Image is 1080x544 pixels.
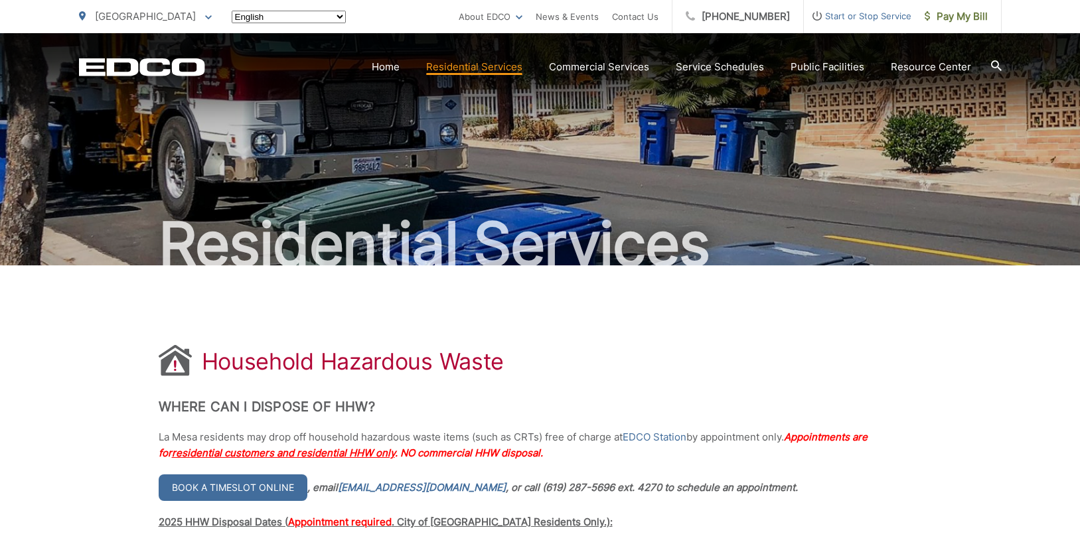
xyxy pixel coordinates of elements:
[79,58,205,76] a: EDCD logo. Return to the homepage.
[307,481,798,494] em: , email , or call (619) 287-5696 ext. 4270 to schedule an appointment.
[891,59,971,75] a: Resource Center
[338,480,506,496] a: [EMAIL_ADDRESS][DOMAIN_NAME]
[426,59,522,75] a: Residential Services
[159,429,922,461] p: La Mesa residents may drop off household hazardous waste items (such as CRTs) free of charge at b...
[791,59,864,75] a: Public Facilities
[172,446,395,459] span: residential customers and residential HHW only
[95,10,196,23] span: [GEOGRAPHIC_DATA]
[925,9,988,25] span: Pay My Bill
[232,11,346,23] select: Select a language
[79,211,1002,277] h2: Residential Services
[159,431,868,459] span: Appointments are for . NO commercial HHW disposal.
[623,429,686,445] a: EDCO Station
[459,9,522,25] a: About EDCO
[159,474,307,501] a: Book a timeslot online
[536,9,599,25] a: News & Events
[288,515,392,528] span: Appointment required
[612,9,658,25] a: Contact Us
[372,59,400,75] a: Home
[202,348,504,375] h1: Household Hazardous Waste
[549,59,649,75] a: Commercial Services
[676,59,764,75] a: Service Schedules
[159,399,922,415] h2: Where Can I Dispose of HHW?
[159,515,613,528] span: 2025 HHW Disposal Dates ( . City of [GEOGRAPHIC_DATA] Residents Only.):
